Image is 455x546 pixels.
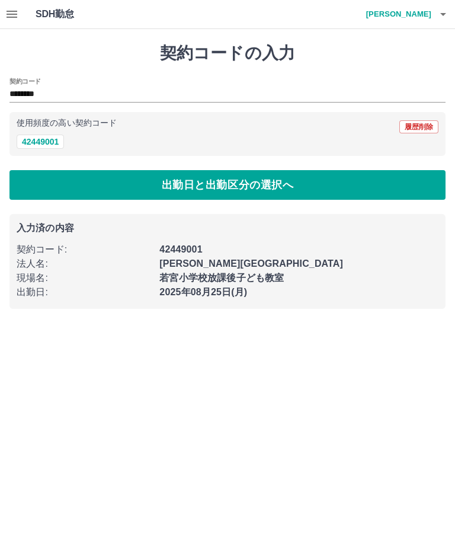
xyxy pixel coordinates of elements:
button: 42449001 [17,135,64,149]
h1: 契約コードの入力 [9,43,446,63]
p: 出勤日 : [17,285,152,299]
p: 契約コード : [17,242,152,257]
p: 法人名 : [17,257,152,271]
b: 42449001 [159,244,202,254]
p: 現場名 : [17,271,152,285]
p: 入力済の内容 [17,223,438,233]
b: 2025年08月25日(月) [159,287,247,297]
b: 若宮小学校放課後子ども教室 [159,273,284,283]
button: 出勤日と出勤区分の選択へ [9,170,446,200]
p: 使用頻度の高い契約コード [17,119,117,127]
b: [PERSON_NAME][GEOGRAPHIC_DATA] [159,258,343,269]
button: 履歴削除 [399,120,438,133]
h2: 契約コード [9,76,41,86]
